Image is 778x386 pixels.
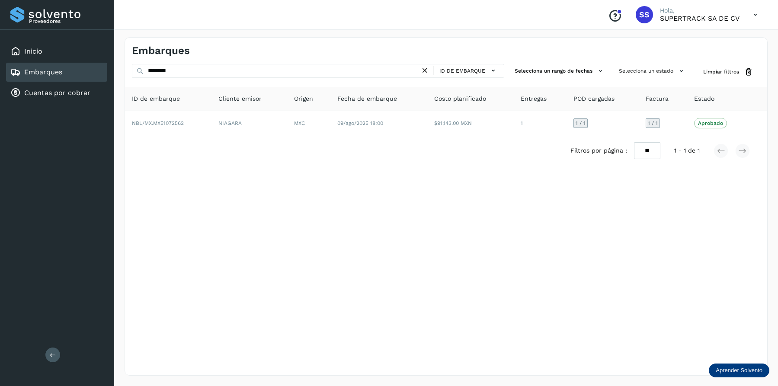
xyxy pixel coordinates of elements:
[24,68,62,76] a: Embarques
[698,120,723,126] p: Aprobado
[434,94,486,103] span: Costo planificado
[709,364,769,377] div: Aprender Solvento
[29,18,104,24] p: Proveedores
[337,120,383,126] span: 09/ago/2025 18:00
[211,111,287,135] td: NIAGARA
[132,45,190,57] h4: Embarques
[427,111,514,135] td: $91,143.00 MXN
[696,64,760,80] button: Limpiar filtros
[660,14,740,22] p: SUPERTRACK SA DE CV
[646,94,669,103] span: Factura
[218,94,262,103] span: Cliente emisor
[703,68,739,76] span: Limpiar filtros
[514,111,566,135] td: 1
[337,94,397,103] span: Fecha de embarque
[6,63,107,82] div: Embarques
[576,121,586,126] span: 1 / 1
[674,146,700,155] span: 1 - 1 de 1
[6,83,107,102] div: Cuentas por cobrar
[573,94,615,103] span: POD cargadas
[437,64,500,77] button: ID de embarque
[615,64,689,78] button: Selecciona un estado
[570,146,627,155] span: Filtros por página :
[24,47,42,55] a: Inicio
[287,111,330,135] td: MXC
[439,67,485,75] span: ID de embarque
[521,94,547,103] span: Entregas
[511,64,608,78] button: Selecciona un rango de fechas
[716,367,762,374] p: Aprender Solvento
[132,120,184,126] span: NBL/MX.MX51072562
[694,94,714,103] span: Estado
[294,94,313,103] span: Origen
[132,94,180,103] span: ID de embarque
[648,121,658,126] span: 1 / 1
[660,7,740,14] p: Hola,
[24,89,90,97] a: Cuentas por cobrar
[6,42,107,61] div: Inicio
